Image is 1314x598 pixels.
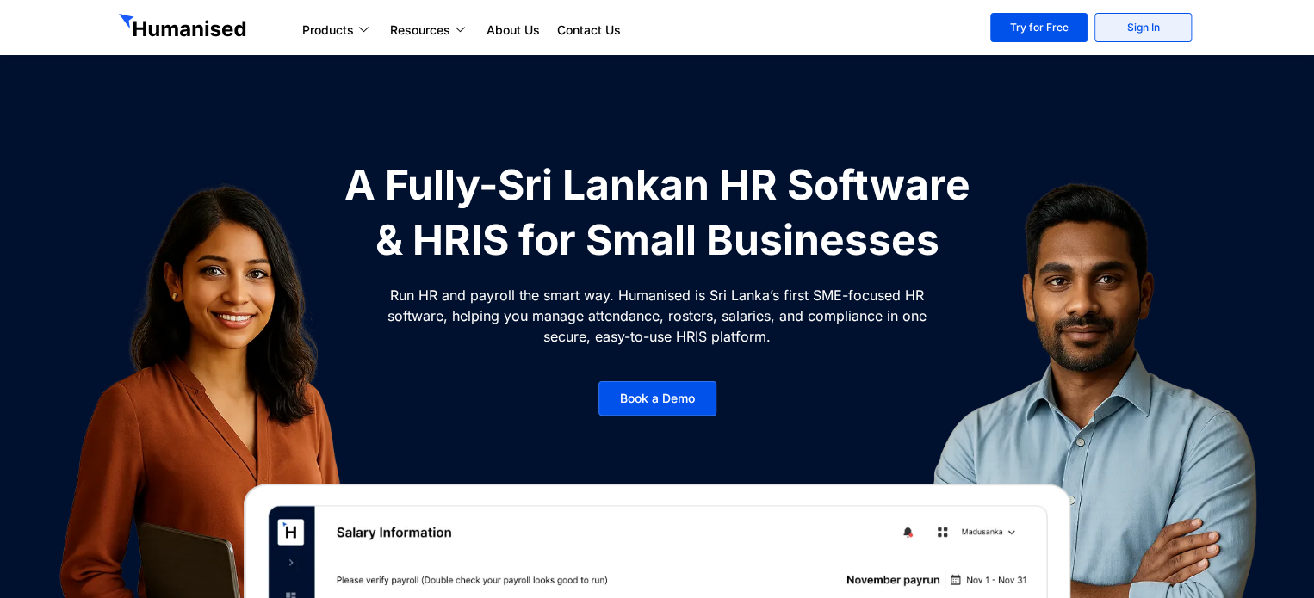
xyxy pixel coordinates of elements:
[294,20,381,40] a: Products
[598,381,716,416] a: Book a Demo
[620,392,695,404] span: Book a Demo
[478,20,549,40] a: About Us
[381,20,478,40] a: Resources
[386,285,928,347] p: Run HR and payroll the smart way. Humanised is Sri Lanka’s first SME-focused HR software, helping...
[334,157,980,268] h1: A Fully-Sri Lankan HR Software & HRIS for Small Businesses
[119,14,250,41] img: GetHumanised Logo
[549,20,629,40] a: Contact Us
[990,13,1088,42] a: Try for Free
[1094,13,1192,42] a: Sign In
